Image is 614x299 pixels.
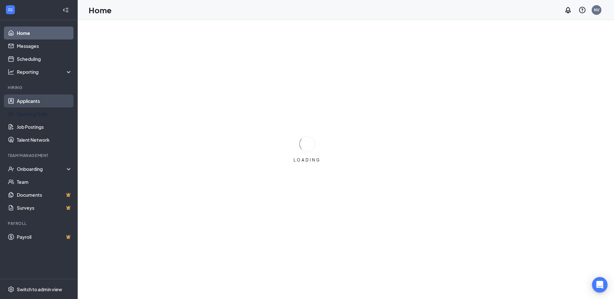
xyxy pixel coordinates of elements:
[8,85,71,90] div: Hiring
[17,94,72,107] a: Applicants
[7,6,14,13] svg: WorkstreamLogo
[89,5,112,16] h1: Home
[291,157,323,163] div: LOADING
[8,166,14,172] svg: UserCheck
[17,107,72,120] a: Sourcing Tools
[17,52,72,65] a: Scheduling
[17,175,72,188] a: Team
[17,166,67,172] div: Onboarding
[8,69,14,75] svg: Analysis
[17,27,72,39] a: Home
[17,188,72,201] a: DocumentsCrown
[8,153,71,158] div: Team Management
[17,201,72,214] a: SurveysCrown
[17,69,73,75] div: Reporting
[17,39,72,52] a: Messages
[8,286,14,293] svg: Settings
[578,6,586,14] svg: QuestionInfo
[62,7,69,13] svg: Collapse
[564,6,572,14] svg: Notifications
[17,120,72,133] a: Job Postings
[17,133,72,146] a: Talent Network
[17,230,72,243] a: PayrollCrown
[17,286,62,293] div: Switch to admin view
[594,7,599,13] div: NV
[8,221,71,226] div: Payroll
[592,277,608,293] div: Open Intercom Messenger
